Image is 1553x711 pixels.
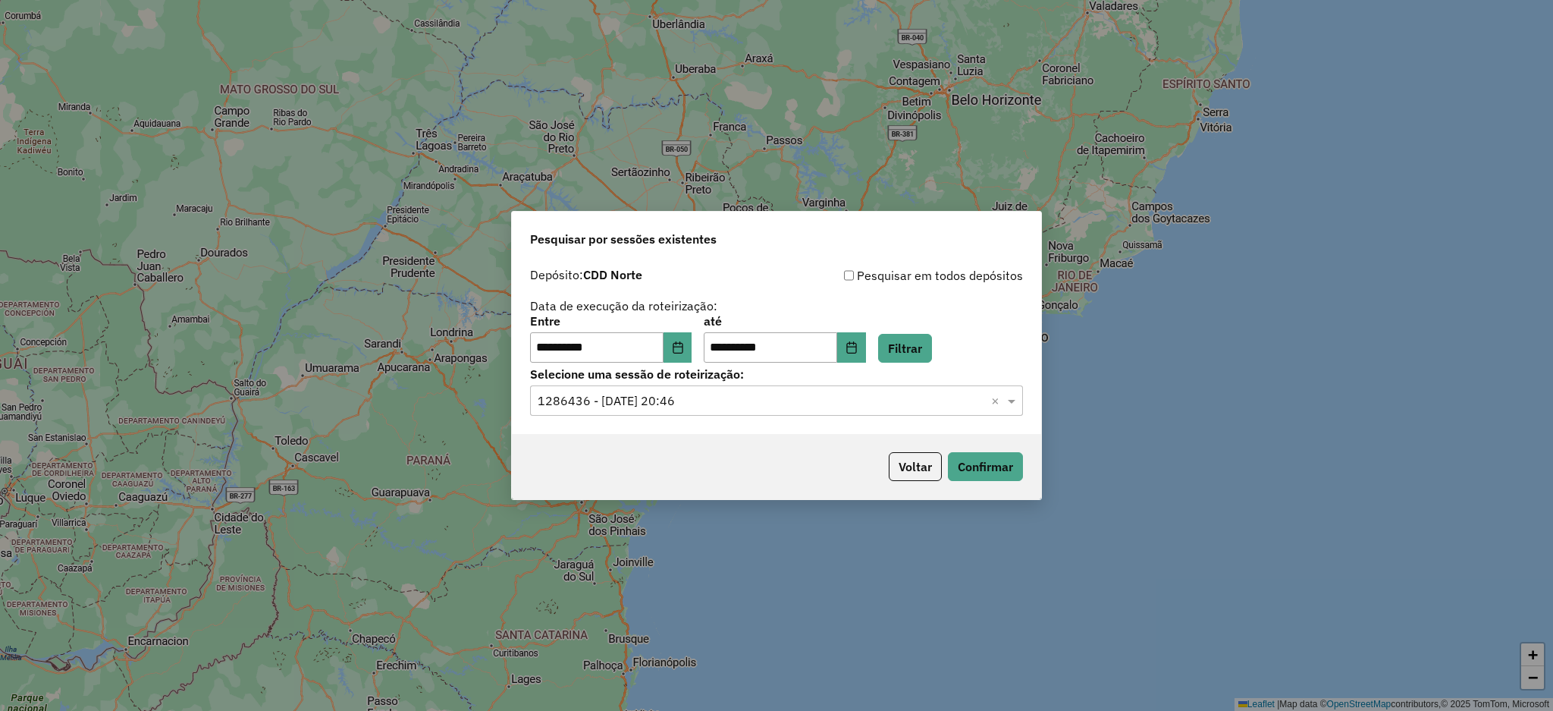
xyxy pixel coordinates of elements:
strong: CDD Norte [583,267,642,282]
label: Selecione uma sessão de roteirização: [530,365,1023,383]
span: Clear all [991,392,1004,410]
button: Filtrar [878,334,932,363]
button: Voltar [889,452,942,481]
button: Confirmar [948,452,1023,481]
label: até [704,312,865,330]
label: Data de execução da roteirização: [530,297,717,315]
label: Depósito: [530,266,642,284]
button: Choose Date [664,332,692,363]
button: Choose Date [837,332,866,363]
span: Pesquisar por sessões existentes [530,230,717,248]
label: Entre [530,312,692,330]
div: Pesquisar em todos depósitos [776,266,1023,285]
